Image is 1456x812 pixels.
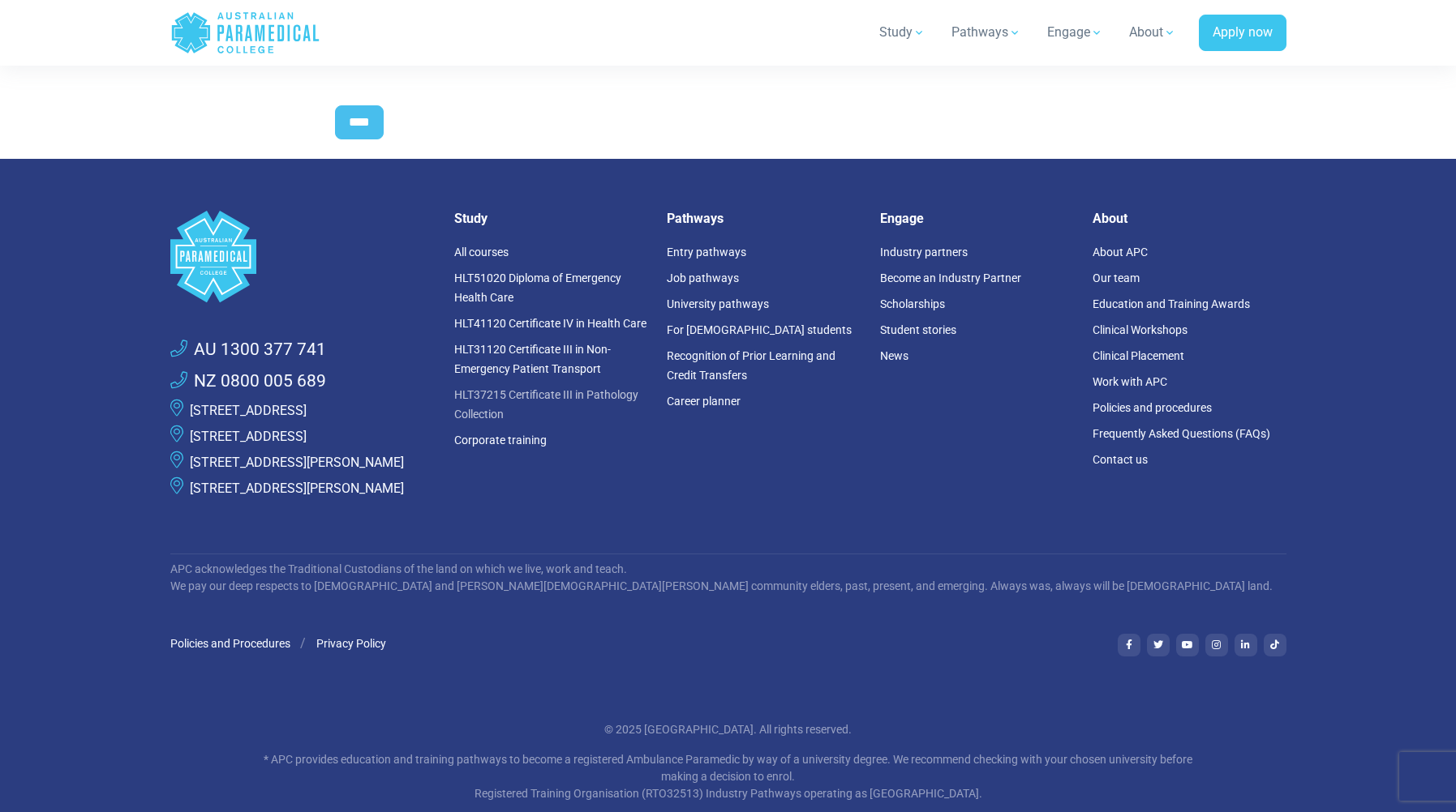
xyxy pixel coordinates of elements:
[667,271,739,284] a: Job pathways
[1093,401,1212,414] a: Policies and procedures
[667,349,835,382] a: Recognition of Prior Learning and Credit Transfers
[454,388,638,421] a: HLT37215 Certificate III in Pathology Collection
[1199,15,1286,52] a: Apply now
[190,481,404,496] a: [STREET_ADDRESS][PERSON_NAME]
[170,369,326,395] a: NZ 0800 005 689
[667,297,769,310] a: University pathways
[880,297,945,310] a: Scholarships
[667,323,852,336] a: For [DEMOGRAPHIC_DATA] students
[942,10,1031,55] a: Pathways
[254,751,1203,802] p: * APC provides education and training pathways to become a registered Ambulance Paramedic by way ...
[190,403,307,418] a: [STREET_ADDRESS]
[1093,271,1140,284] a: Our team
[454,246,509,259] a: All courses
[1093,375,1167,388] a: Work with APC
[254,721,1203,738] p: © 2025 [GEOGRAPHIC_DATA]. All rights reserved.
[667,395,741,408] a: Career planner
[880,271,1021,284] a: Become an Industry Partner
[190,429,307,444] a: [STREET_ADDRESS]
[1037,10,1113,55] a: Engage
[667,211,861,226] h5: Pathways
[1093,349,1184,362] a: Clinical Placement
[880,211,1074,226] h5: Engage
[1093,427,1270,440] a: Frequently Asked Questions (FAQs)
[170,561,1286,595] p: APC acknowledges the Traditional Custodians of the land on which we live, work and teach. We pay ...
[454,271,621,304] a: HLT51020 Diploma of Emergency Health Care
[454,434,547,447] a: Corporate training
[1093,297,1250,310] a: Education and Training Awards
[1093,453,1148,466] a: Contact us
[454,343,611,375] a: HLT31120 Certificate III in Non-Emergency Patient Transport
[170,637,290,650] a: Policies and Procedures
[190,455,404,470] a: [STREET_ADDRESS][PERSON_NAME]
[1093,246,1148,259] a: About APC
[170,337,326,363] a: AU 1300 377 741
[880,323,956,336] a: Student stories
[880,349,908,362] a: News
[1093,211,1286,226] h5: About
[880,246,968,259] a: Industry partners
[454,317,646,330] a: HLT41120 Certificate IV in Health Care
[316,637,386,650] a: Privacy Policy
[1119,10,1186,55] a: About
[170,211,435,302] a: Space
[870,10,935,55] a: Study
[454,211,648,226] h5: Study
[667,246,746,259] a: Entry pathways
[170,6,320,59] a: Australian Paramedical College
[1093,323,1188,336] a: Clinical Workshops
